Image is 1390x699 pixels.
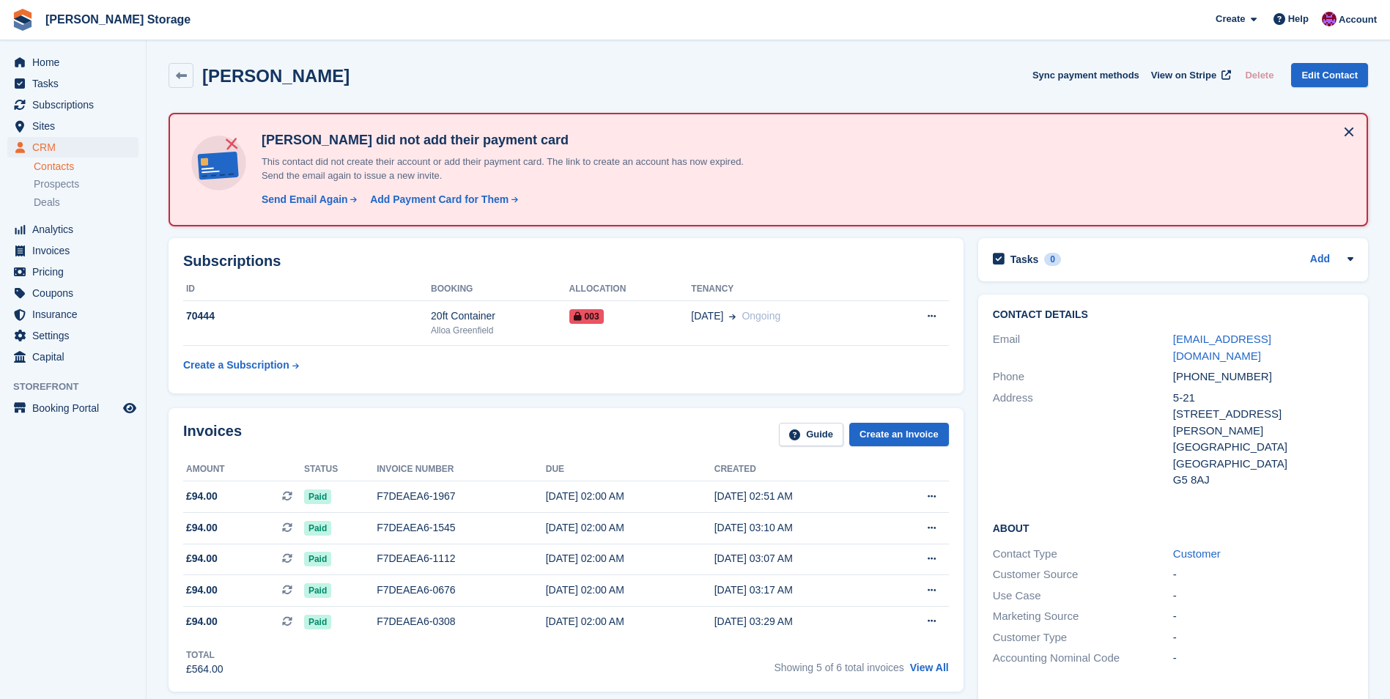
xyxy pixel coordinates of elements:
a: menu [7,347,138,367]
a: menu [7,240,138,261]
span: Pricing [32,262,120,282]
th: Booking [431,278,569,301]
span: Tasks [32,73,120,94]
a: menu [7,73,138,94]
div: Customer Type [993,629,1173,646]
span: View on Stripe [1151,68,1216,83]
h2: Tasks [1010,253,1039,266]
div: [GEOGRAPHIC_DATA] [1173,456,1353,473]
p: This contact did not create their account or add their payment card. The link to create an accoun... [256,155,769,183]
div: [DATE] 03:17 AM [714,582,883,598]
span: Settings [32,325,120,346]
th: Allocation [569,278,692,301]
div: - [1173,650,1353,667]
div: Accounting Nominal Code [993,650,1173,667]
span: Sites [32,116,120,136]
div: [STREET_ADDRESS][PERSON_NAME] [1173,406,1353,439]
div: F7DEAEA6-1112 [377,551,546,566]
div: Email [993,331,1173,364]
div: [DATE] 03:10 AM [714,520,883,536]
span: Account [1339,12,1377,27]
span: Showing 5 of 6 total invoices [774,662,903,673]
span: Prospects [34,177,79,191]
th: Amount [183,458,304,481]
div: Alloa Greenfield [431,324,569,337]
span: Create [1216,12,1245,26]
div: - [1173,608,1353,625]
a: View All [910,662,949,673]
a: Customer [1173,547,1221,560]
span: Storefront [13,380,146,394]
span: Paid [304,583,331,598]
th: Status [304,458,377,481]
h2: About [993,520,1353,535]
span: Paid [304,552,331,566]
div: [PHONE_NUMBER] [1173,369,1353,385]
span: £94.00 [186,551,218,566]
a: menu [7,116,138,136]
th: Due [546,458,714,481]
div: 0 [1044,253,1061,266]
div: [DATE] 02:00 AM [546,520,714,536]
div: F7DEAEA6-1545 [377,520,546,536]
span: [DATE] [691,308,723,324]
div: - [1173,588,1353,604]
span: Paid [304,521,331,536]
div: Phone [993,369,1173,385]
span: £94.00 [186,582,218,598]
div: 5-21 [1173,390,1353,407]
button: Delete [1239,63,1279,87]
div: [DATE] 02:00 AM [546,582,714,598]
span: Home [32,52,120,73]
div: Send Email Again [262,192,348,207]
span: Booking Portal [32,398,120,418]
a: menu [7,262,138,282]
a: menu [7,52,138,73]
div: [DATE] 02:00 AM [546,489,714,504]
button: Sync payment methods [1032,63,1139,87]
a: menu [7,325,138,346]
div: Contact Type [993,546,1173,563]
span: Coupons [32,283,120,303]
span: CRM [32,137,120,158]
a: Guide [779,423,843,447]
a: [PERSON_NAME] Storage [40,7,196,32]
a: menu [7,219,138,240]
th: Invoice number [377,458,546,481]
div: Marketing Source [993,608,1173,625]
span: £94.00 [186,614,218,629]
div: Use Case [993,588,1173,604]
div: G5 8AJ [1173,472,1353,489]
span: £94.00 [186,520,218,536]
h2: Subscriptions [183,253,949,270]
span: Analytics [32,219,120,240]
div: - [1173,629,1353,646]
a: menu [7,137,138,158]
h2: Invoices [183,423,242,447]
a: Prospects [34,177,138,192]
a: menu [7,398,138,418]
a: Create an Invoice [849,423,949,447]
span: £94.00 [186,489,218,504]
div: Customer Source [993,566,1173,583]
div: [DATE] 03:29 AM [714,614,883,629]
a: Add [1310,251,1330,268]
div: Create a Subscription [183,358,289,373]
div: 70444 [183,308,431,324]
a: Deals [34,195,138,210]
a: menu [7,95,138,115]
a: Edit Contact [1291,63,1368,87]
div: [DATE] 03:07 AM [714,551,883,566]
span: Paid [304,489,331,504]
div: F7DEAEA6-0676 [377,582,546,598]
h2: [PERSON_NAME] [202,66,350,86]
div: [DATE] 02:00 AM [546,551,714,566]
span: Deals [34,196,60,210]
div: Add Payment Card for Them [370,192,509,207]
img: stora-icon-8386f47178a22dfd0bd8f6a31ec36ba5ce8667c1dd55bd0f319d3a0aa187defe.svg [12,9,34,31]
span: Ongoing [742,310,780,322]
span: Help [1288,12,1309,26]
a: [EMAIL_ADDRESS][DOMAIN_NAME] [1173,333,1271,362]
img: Audra Whitelaw [1322,12,1337,26]
th: ID [183,278,431,301]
